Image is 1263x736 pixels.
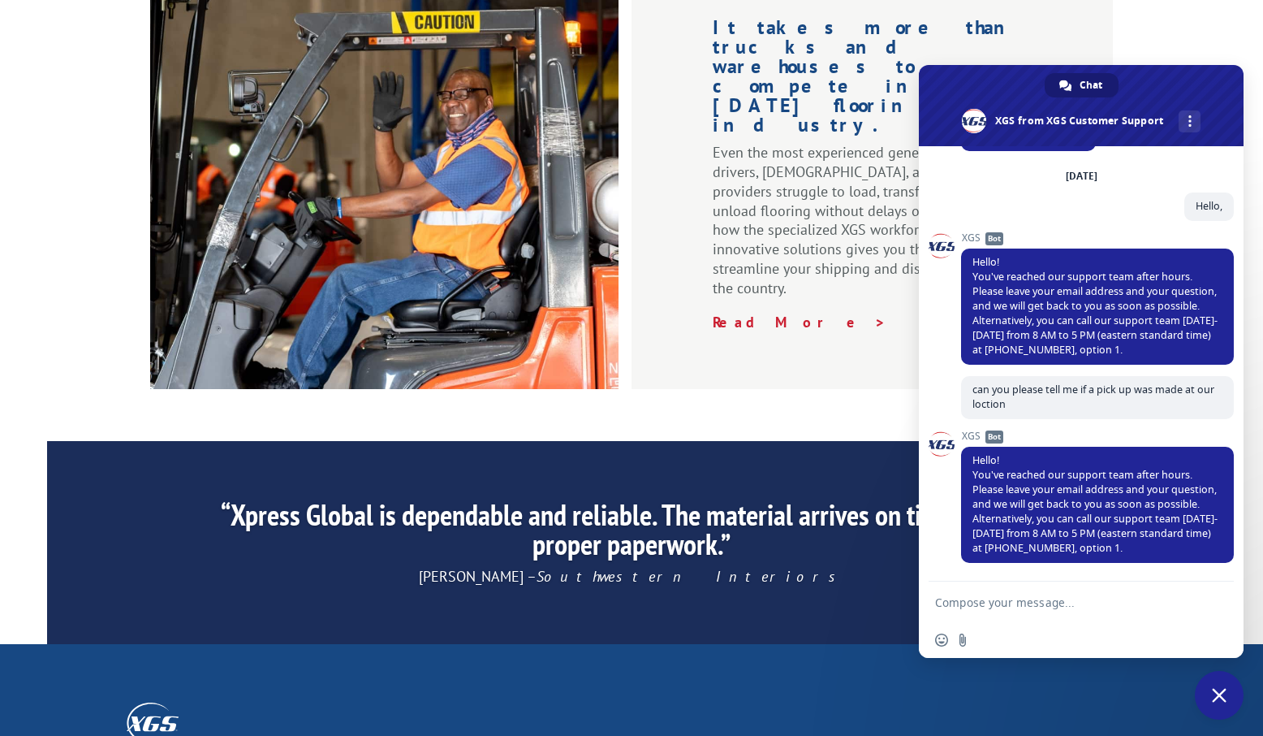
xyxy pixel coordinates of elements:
span: Chat [1080,73,1102,97]
span: Send a file [956,634,969,647]
span: Bot [985,232,1003,245]
span: Hello! You've reached our support team after hours. Please leave your email address and your ques... [972,453,1218,555]
em: Southwestern Interiors [537,567,845,586]
span: Hello, [1196,199,1222,213]
a: Read More > [713,313,886,331]
div: More channels [1179,110,1200,132]
p: Even the most experienced general purpose drivers, [DEMOGRAPHIC_DATA], and logistics providers st... [713,143,1032,312]
div: Chat [1045,73,1119,97]
span: Hello! You've reached our support team after hours. Please leave your email address and your ques... [972,255,1218,357]
span: can you please tell me if a pick up was made at our loction [972,383,1214,411]
span: XGS [961,232,1234,244]
div: Close chat [1195,671,1244,720]
h1: It takes more than trucks and warehouses to compete in [DATE] flooring industry. [713,18,1032,143]
p: [PERSON_NAME] – [200,567,1063,587]
span: Bot [985,431,1003,444]
span: XGS [961,431,1234,442]
span: Insert an emoji [935,634,948,647]
textarea: Compose your message... [935,595,1192,610]
h2: “Xpress Global is dependable and reliable. The material arrives on time with the proper paperwork.” [200,500,1063,567]
div: [DATE] [1066,171,1097,181]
